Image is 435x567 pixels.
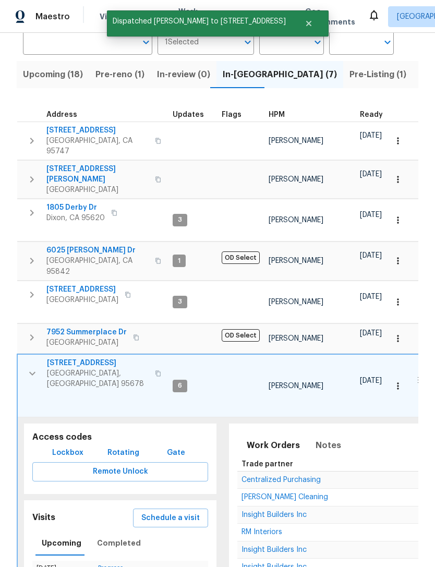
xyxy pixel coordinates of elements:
[141,512,200,525] span: Schedule a visit
[360,132,382,139] span: [DATE]
[292,13,326,34] button: Close
[46,284,118,295] span: [STREET_ADDRESS]
[46,185,149,195] span: [GEOGRAPHIC_DATA]
[157,67,210,82] span: In-review (0)
[241,529,282,535] a: RM Interiors
[173,111,204,118] span: Updates
[139,35,153,50] button: Open
[241,476,321,484] span: Centralized Purchasing
[269,335,323,342] span: [PERSON_NAME]
[32,432,208,443] h5: Access codes
[41,465,200,478] span: Remote Unlock
[46,111,77,118] span: Address
[178,6,205,27] span: Work Orders
[269,137,323,144] span: [PERSON_NAME]
[241,547,307,553] a: Insight Builders Inc
[241,511,307,518] span: Insight Builders Inc
[360,111,383,118] span: Ready
[46,213,105,223] span: Dixon, CA 95620
[46,337,127,348] span: [GEOGRAPHIC_DATA]
[241,493,328,501] span: [PERSON_NAME] Cleaning
[163,447,188,460] span: Gate
[269,111,285,118] span: HPM
[46,125,149,136] span: [STREET_ADDRESS]
[95,67,144,82] span: Pre-reno (1)
[269,298,323,306] span: [PERSON_NAME]
[97,537,141,550] span: Completed
[380,35,395,50] button: Open
[241,461,293,468] span: Trade partner
[107,447,139,460] span: Rotating
[100,11,121,22] span: Visits
[310,35,325,50] button: Open
[23,67,83,82] span: Upcoming (18)
[269,257,323,264] span: [PERSON_NAME]
[269,382,323,390] span: [PERSON_NAME]
[47,368,149,389] span: [GEOGRAPHIC_DATA], [GEOGRAPHIC_DATA] 95678
[247,438,300,453] span: Work Orders
[269,216,323,224] span: [PERSON_NAME]
[360,293,382,300] span: [DATE]
[48,443,88,463] button: Lockbox
[241,477,321,483] a: Centralized Purchasing
[52,447,83,460] span: Lockbox
[269,176,323,183] span: [PERSON_NAME]
[360,211,382,219] span: [DATE]
[46,327,127,337] span: 7952 Summerplace Dr
[222,111,241,118] span: Flags
[133,509,208,528] button: Schedule a visit
[360,111,392,118] div: Earliest renovation start date (first business day after COE or Checkout)
[174,381,186,390] span: 6
[46,202,105,213] span: 1805 Derby Dr
[241,494,328,500] a: [PERSON_NAME] Cleaning
[46,245,149,256] span: 6025 [PERSON_NAME] Dr
[241,528,282,536] span: RM Interiors
[165,38,199,47] span: 1 Selected
[47,358,149,368] span: [STREET_ADDRESS]
[42,537,81,550] span: Upcoming
[46,256,149,276] span: [GEOGRAPHIC_DATA], CA 95842
[46,164,149,185] span: [STREET_ADDRESS][PERSON_NAME]
[360,171,382,178] span: [DATE]
[107,10,292,32] span: Dispatched [PERSON_NAME] to [STREET_ADDRESS]
[103,443,143,463] button: Rotating
[46,295,118,305] span: [GEOGRAPHIC_DATA]
[349,67,406,82] span: Pre-Listing (1)
[360,377,382,384] span: [DATE]
[35,11,70,22] span: Maestro
[241,546,307,553] span: Insight Builders Inc
[360,330,382,337] span: [DATE]
[316,438,341,453] span: Notes
[305,6,355,27] span: Geo Assignments
[159,443,192,463] button: Gate
[223,67,337,82] span: In-[GEOGRAPHIC_DATA] (7)
[32,512,55,523] h5: Visits
[240,35,255,50] button: Open
[32,462,208,481] button: Remote Unlock
[46,136,149,156] span: [GEOGRAPHIC_DATA], CA 95747
[241,512,307,518] a: Insight Builders Inc
[360,252,382,259] span: [DATE]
